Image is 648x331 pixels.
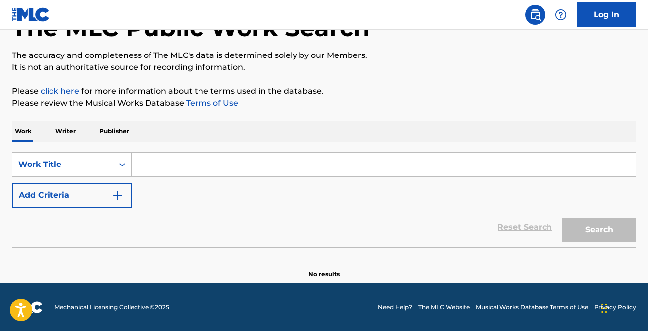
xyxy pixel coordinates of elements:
[112,189,124,201] img: 9d2ae6d4665cec9f34b9.svg
[378,303,412,312] a: Need Help?
[12,301,43,313] img: logo
[12,7,50,22] img: MLC Logo
[551,5,571,25] div: Help
[41,86,79,96] a: click here
[529,9,541,21] img: search
[418,303,470,312] a: The MLC Website
[476,303,588,312] a: Musical Works Database Terms of Use
[594,303,636,312] a: Privacy Policy
[184,98,238,108] a: Terms of Use
[97,121,132,142] p: Publisher
[601,293,607,323] div: Drag
[12,61,636,73] p: It is not an authoritative source for recording information.
[598,283,648,331] iframe: Chat Widget
[308,258,340,278] p: No results
[52,121,79,142] p: Writer
[18,159,107,170] div: Work Title
[54,303,169,312] span: Mechanical Licensing Collective © 2025
[525,5,545,25] a: Public Search
[12,50,636,61] p: The accuracy and completeness of The MLC's data is determined solely by our Members.
[12,183,132,208] button: Add Criteria
[12,97,636,109] p: Please review the Musical Works Database
[555,9,567,21] img: help
[12,85,636,97] p: Please for more information about the terms used in the database.
[577,2,636,27] a: Log In
[12,121,35,142] p: Work
[12,152,636,247] form: Search Form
